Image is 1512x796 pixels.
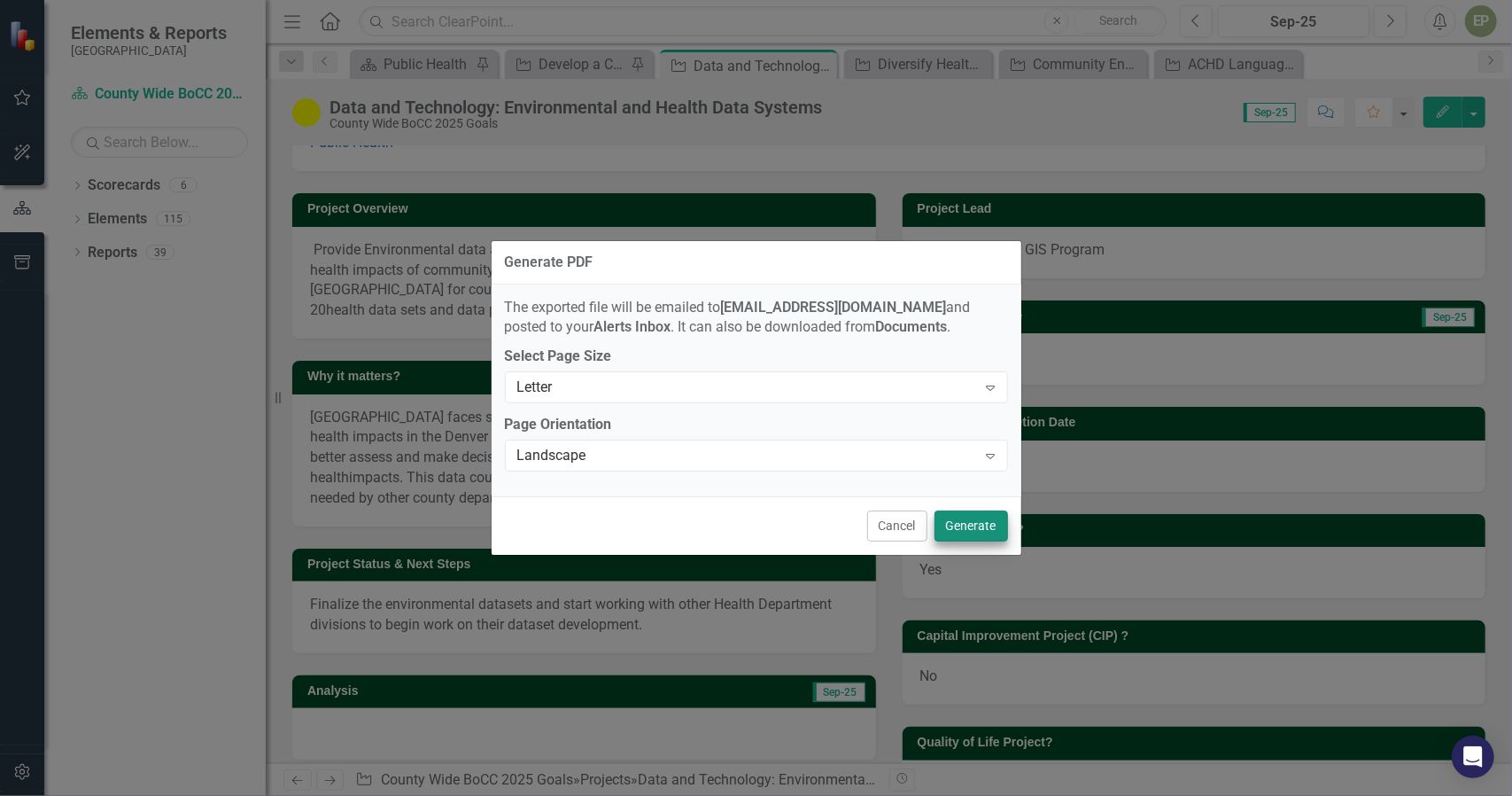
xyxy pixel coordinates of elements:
[517,378,977,398] div: Letter
[505,347,1008,367] label: Select Page Size
[505,299,971,336] span: The exported file will be emailed to and posted to your . It can also be downloaded from .
[505,415,1008,435] label: Page Orientation
[517,446,977,466] div: Landscape
[934,511,1008,542] button: Generate
[505,254,593,270] div: Generate PDF
[1452,736,1494,778] div: Open Intercom Messenger
[594,318,671,335] strong: Alerts Inbox
[721,299,947,316] strong: [EMAIL_ADDRESS][DOMAIN_NAME]
[876,318,948,335] strong: Documents
[867,511,927,542] button: Cancel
